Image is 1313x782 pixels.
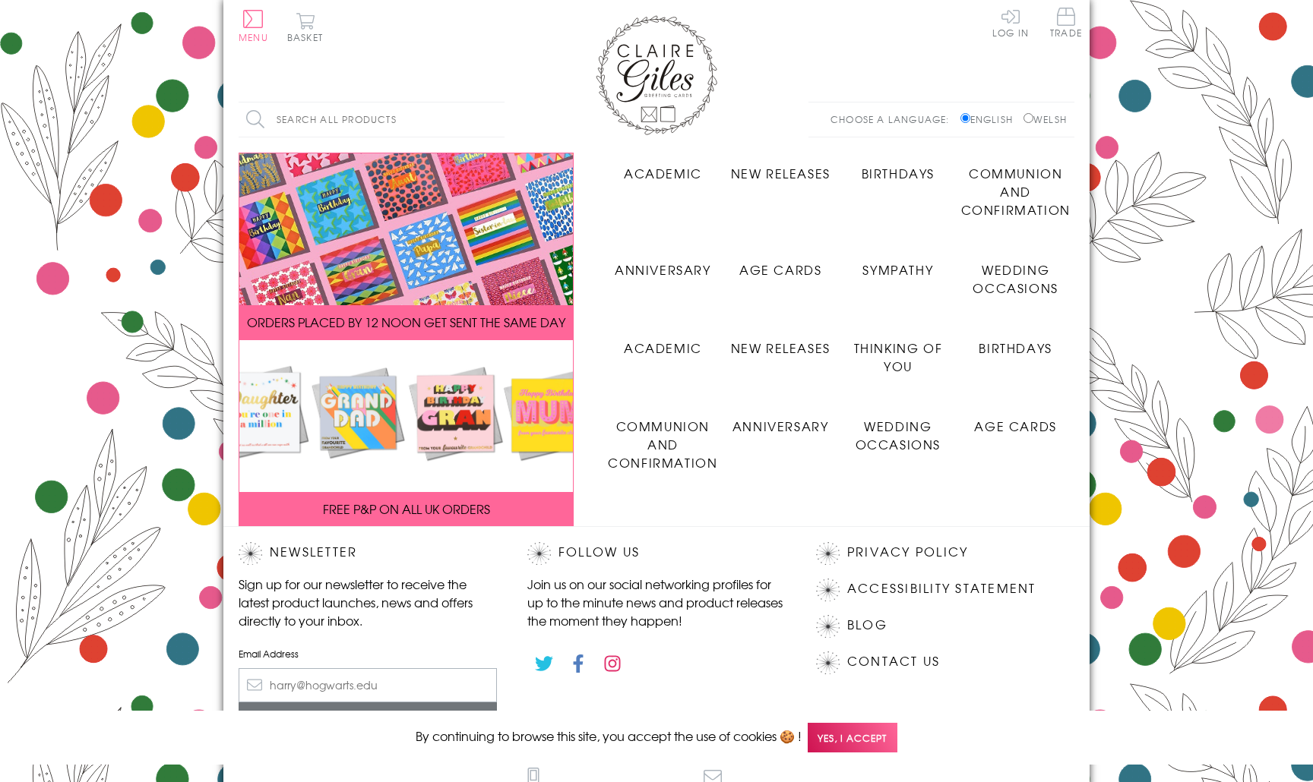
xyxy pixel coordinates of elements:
[840,249,957,279] a: Sympathy
[604,327,722,357] a: Academic
[808,723,897,752] span: Yes, I accept
[840,405,957,453] a: Wedding Occasions
[527,575,786,629] p: Join us on our social networking profiles for up to the minute news and product releases the mome...
[624,339,702,357] span: Academic
[862,164,935,182] span: Birthdays
[847,542,968,563] a: Privacy Policy
[608,417,717,471] span: Communion and Confirmation
[847,651,940,672] a: Contact Us
[960,112,1020,126] label: English
[604,405,722,471] a: Communion and Confirmation
[840,327,957,375] a: Thinking of You
[624,164,702,182] span: Academic
[239,542,497,565] h2: Newsletter
[732,417,829,435] span: Anniversary
[854,339,943,375] span: Thinking of You
[239,30,268,44] span: Menu
[604,153,722,182] a: Academic
[722,405,840,435] a: Anniversary
[992,8,1029,37] a: Log In
[1050,8,1082,37] span: Trade
[731,164,831,182] span: New Releases
[247,313,565,331] span: ORDERS PLACED BY 12 NOON GET SENT THE SAME DAY
[239,102,505,137] input: Search all products
[722,249,840,279] a: Age Cards
[527,542,786,565] h2: Follow Us
[239,10,268,42] button: Menu
[239,668,497,702] input: harry@hogwarts.edu
[239,647,497,661] label: Email Address
[615,260,711,279] span: Anniversary
[1024,112,1067,126] label: Welsh
[489,102,505,137] input: Search
[957,327,1074,357] a: Birthdays
[856,417,941,453] span: Wedding Occasions
[722,327,840,357] a: New Releases
[739,260,821,279] span: Age Cards
[974,417,1056,435] span: Age Cards
[731,339,831,357] span: New Releases
[831,112,957,126] p: Choose a language:
[847,615,887,635] a: Blog
[239,702,497,736] input: Subscribe
[604,249,722,279] a: Anniversary
[960,113,970,123] input: English
[239,575,497,629] p: Sign up for our newsletter to receive the latest product launches, news and offers directly to yo...
[957,249,1074,297] a: Wedding Occasions
[840,153,957,182] a: Birthdays
[957,153,1074,219] a: Communion and Confirmation
[722,153,840,182] a: New Releases
[961,164,1071,219] span: Communion and Confirmation
[1050,8,1082,40] a: Trade
[1024,113,1033,123] input: Welsh
[323,500,490,518] span: FREE P&P ON ALL UK ORDERS
[979,339,1052,357] span: Birthdays
[284,12,326,42] button: Basket
[596,15,717,135] img: Claire Giles Greetings Cards
[973,260,1058,297] span: Wedding Occasions
[862,260,933,279] span: Sympathy
[847,579,1036,599] a: Accessibility Statement
[957,405,1074,435] a: Age Cards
